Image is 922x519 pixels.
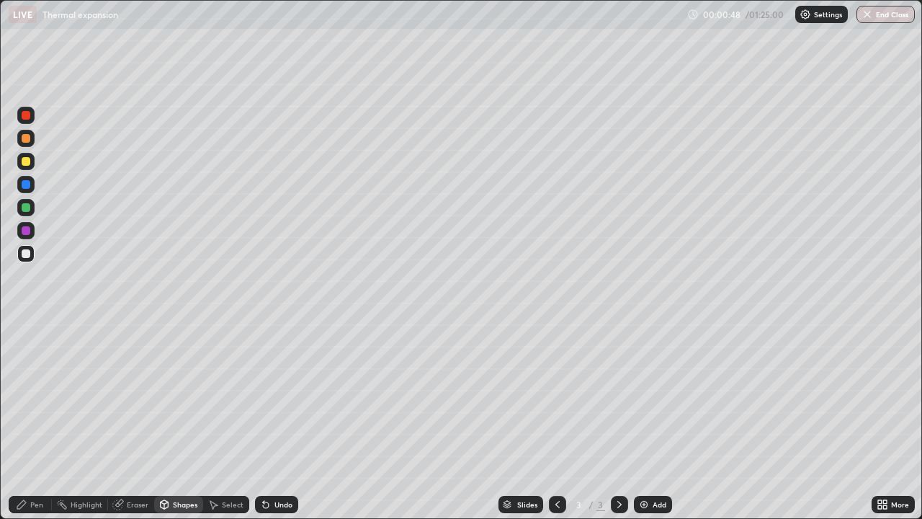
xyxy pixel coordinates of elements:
div: Select [222,501,243,508]
div: More [891,501,909,508]
div: Shapes [173,501,197,508]
img: add-slide-button [638,499,650,510]
div: 3 [572,500,586,509]
div: Pen [30,501,43,508]
p: Thermal expansion [42,9,118,20]
div: / [589,500,594,509]
img: class-settings-icons [800,9,811,20]
div: Slides [517,501,537,508]
img: end-class-cross [861,9,873,20]
div: Add [653,501,666,508]
div: Undo [274,501,292,508]
p: Settings [814,11,842,18]
div: Eraser [127,501,148,508]
div: Highlight [71,501,102,508]
button: End Class [856,6,915,23]
p: LIVE [13,9,32,20]
div: 3 [596,498,605,511]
